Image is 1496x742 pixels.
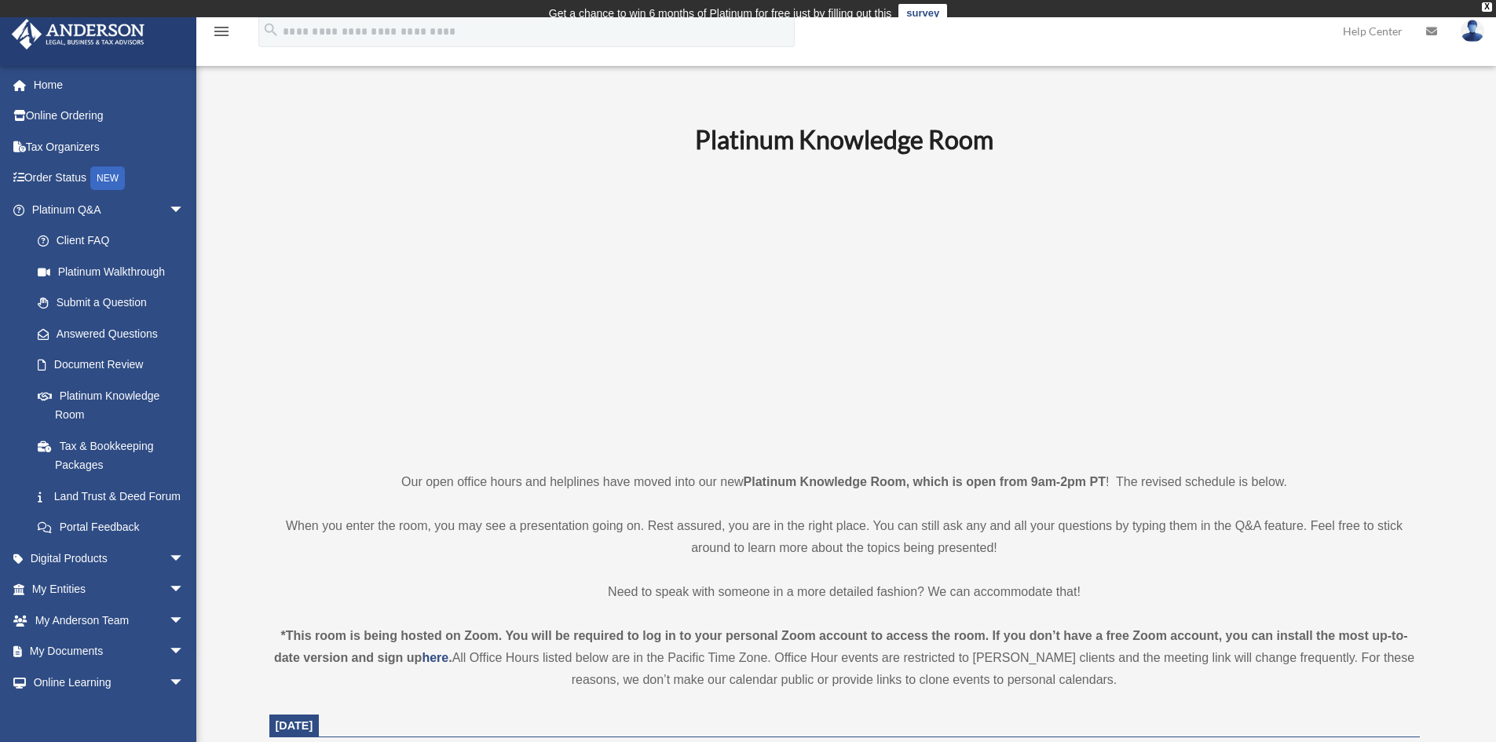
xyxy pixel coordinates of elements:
img: Anderson Advisors Platinum Portal [7,19,149,49]
span: arrow_drop_down [169,574,200,606]
a: Platinum Knowledge Room [22,380,200,430]
span: arrow_drop_down [169,543,200,575]
a: Tax Organizers [11,131,208,163]
a: Answered Questions [22,318,208,349]
a: Tax & Bookkeeping Packages [22,430,208,481]
a: survey [898,4,947,23]
strong: *This room is being hosted on Zoom. You will be required to log in to your personal Zoom account ... [274,629,1408,664]
span: arrow_drop_down [169,636,200,668]
a: Home [11,69,208,101]
span: arrow_drop_down [169,194,200,226]
a: Online Learningarrow_drop_down [11,667,208,698]
div: NEW [90,166,125,190]
p: Our open office hours and helplines have moved into our new ! The revised schedule is below. [269,471,1420,493]
a: My Documentsarrow_drop_down [11,636,208,667]
b: Platinum Knowledge Room [695,124,993,155]
iframe: 231110_Toby_KnowledgeRoom [609,177,1080,442]
a: menu [212,27,231,41]
a: here [422,651,448,664]
span: arrow_drop_down [169,605,200,637]
strong: . [448,651,452,664]
span: [DATE] [276,719,313,732]
span: arrow_drop_down [169,667,200,699]
a: Digital Productsarrow_drop_down [11,543,208,574]
i: menu [212,22,231,41]
a: Submit a Question [22,287,208,319]
img: User Pic [1461,20,1484,42]
p: Need to speak with someone in a more detailed fashion? We can accommodate that! [269,581,1420,603]
p: When you enter the room, you may see a presentation going on. Rest assured, you are in the right ... [269,515,1420,559]
a: My Entitiesarrow_drop_down [11,574,208,605]
a: Client FAQ [22,225,208,257]
a: Online Ordering [11,101,208,132]
a: Land Trust & Deed Forum [22,481,208,512]
a: Platinum Q&Aarrow_drop_down [11,194,208,225]
a: Platinum Walkthrough [22,256,208,287]
i: search [262,21,280,38]
a: Document Review [22,349,208,381]
a: Order StatusNEW [11,163,208,195]
div: close [1482,2,1492,12]
strong: Platinum Knowledge Room, which is open from 9am-2pm PT [744,475,1106,488]
a: My Anderson Teamarrow_drop_down [11,605,208,636]
a: Portal Feedback [22,512,208,543]
div: All Office Hours listed below are in the Pacific Time Zone. Office Hour events are restricted to ... [269,625,1420,691]
div: Get a chance to win 6 months of Platinum for free just by filling out this [549,4,892,23]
